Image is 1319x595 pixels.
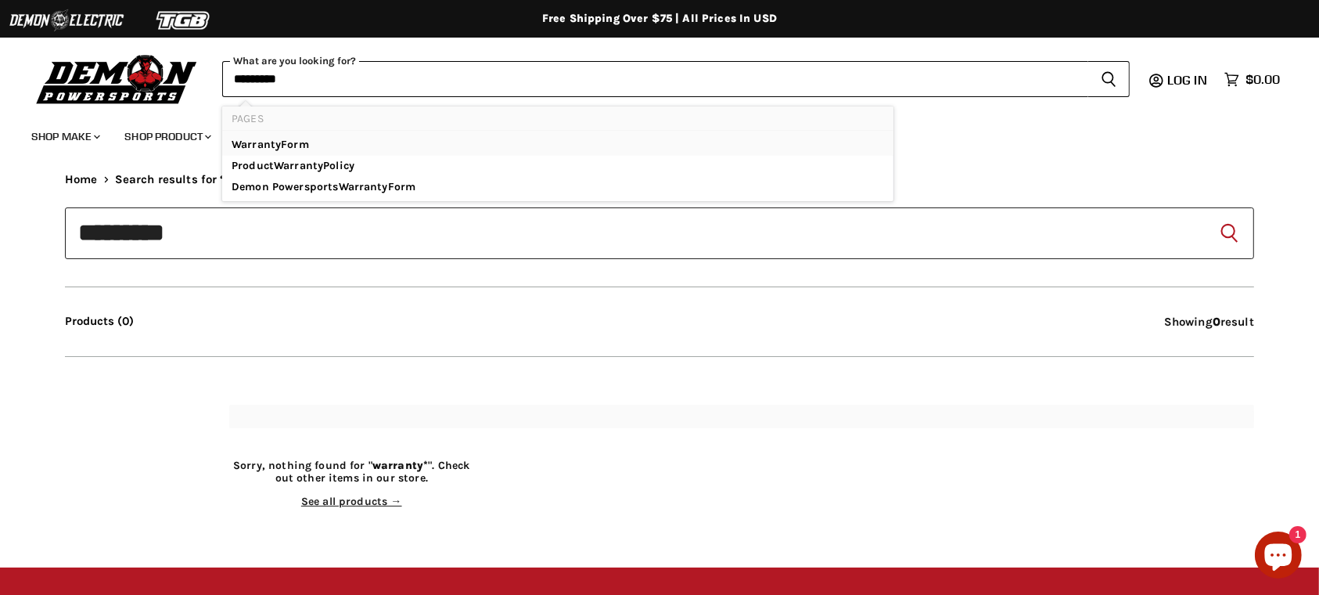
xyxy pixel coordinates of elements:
[65,207,1254,259] input: When autocomplete results are available use up and down arrows to review and enter to select
[31,51,203,106] img: Demon Powersports
[222,61,1088,97] input: When autocomplete results are available use up and down arrows to review and enter to select
[1217,221,1242,246] button: Search
[372,459,428,472] strong: warranty*
[1164,315,1254,329] span: Showing result
[232,137,884,153] a: WarrantyForm
[115,173,321,186] span: Search results for “warranty” (1096)
[339,180,388,193] b: Warranty
[125,5,243,35] img: TGB Logo 2
[222,106,893,201] div: Pages
[232,158,884,174] a: ProductWarrantyPolicy
[1217,68,1288,91] a: $0.00
[1167,72,1207,88] span: Log in
[65,207,1254,259] form: Product
[301,495,402,508] a: See all products →
[222,61,1130,97] form: Product
[222,155,893,176] li: pages: Product Warranty Policy
[20,121,110,153] a: Shop Make
[1160,73,1217,87] a: Log in
[1250,532,1306,582] inbox-online-store-chat: Shopify online store chat
[1245,72,1280,87] span: $0.00
[232,179,884,195] a: Demon PowersportsWarrantyForm
[274,159,323,172] b: Warranty
[65,315,134,328] button: Products (0)
[65,173,1254,186] nav: Breadcrumbs
[113,121,221,153] a: Shop Product
[229,460,474,485] p: Sorry, nothing found for " ". Check out other items in our store.
[8,5,125,35] img: Demon Electric Logo 2
[34,12,1285,26] div: Free Shipping Over $75 | All Prices In USD
[232,138,281,151] b: Warranty
[222,106,893,131] li: Pages
[1088,61,1130,97] button: Search
[65,173,98,186] a: Home
[20,114,1276,153] ul: Main menu
[222,131,893,155] li: pages: Warranty Form
[222,176,893,201] li: pages: Demon Powersports Warranty Form
[1213,315,1220,329] strong: 0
